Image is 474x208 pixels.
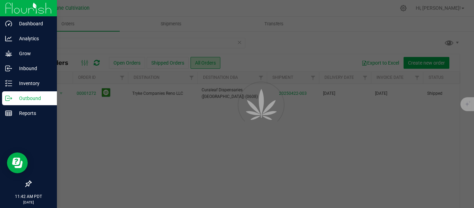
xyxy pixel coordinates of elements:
[7,152,28,173] iframe: Resource center
[5,110,12,117] inline-svg: Reports
[5,80,12,87] inline-svg: Inventory
[5,95,12,102] inline-svg: Outbound
[5,50,12,57] inline-svg: Grow
[12,49,54,58] p: Grow
[12,109,54,117] p: Reports
[12,94,54,102] p: Outbound
[12,19,54,28] p: Dashboard
[3,193,54,200] p: 11:42 AM PDT
[12,79,54,88] p: Inventory
[5,65,12,72] inline-svg: Inbound
[12,34,54,43] p: Analytics
[12,64,54,73] p: Inbound
[5,35,12,42] inline-svg: Analytics
[5,20,12,27] inline-svg: Dashboard
[3,200,54,205] p: [DATE]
